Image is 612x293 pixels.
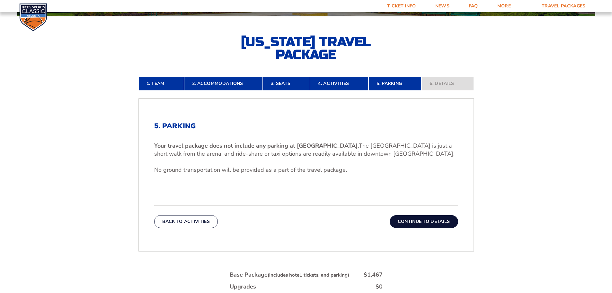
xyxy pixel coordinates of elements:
a: 1. Team [138,77,184,91]
a: 3. Seats [263,77,310,91]
a: 2. Accommodations [184,77,263,91]
button: Back To Activities [154,215,218,228]
div: $1,467 [364,271,383,279]
div: Base Package [230,271,349,279]
b: Your travel package does not include any parking at [GEOGRAPHIC_DATA]. [154,142,359,150]
p: The [GEOGRAPHIC_DATA] is just a short walk from the arena, and ride-share or taxi options are rea... [154,142,458,158]
small: (includes hotel, tickets, and parking) [268,272,349,278]
div: $0 [376,283,383,291]
h2: [US_STATE] Travel Package [235,35,377,61]
div: Upgrades [230,283,256,291]
a: 4. Activities [310,77,368,91]
h2: 5. Parking [154,122,458,130]
img: CBS Sports Classic [19,3,47,31]
p: No ground transportation will be provided as a part of the travel package. [154,166,458,174]
button: Continue To Details [390,215,458,228]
